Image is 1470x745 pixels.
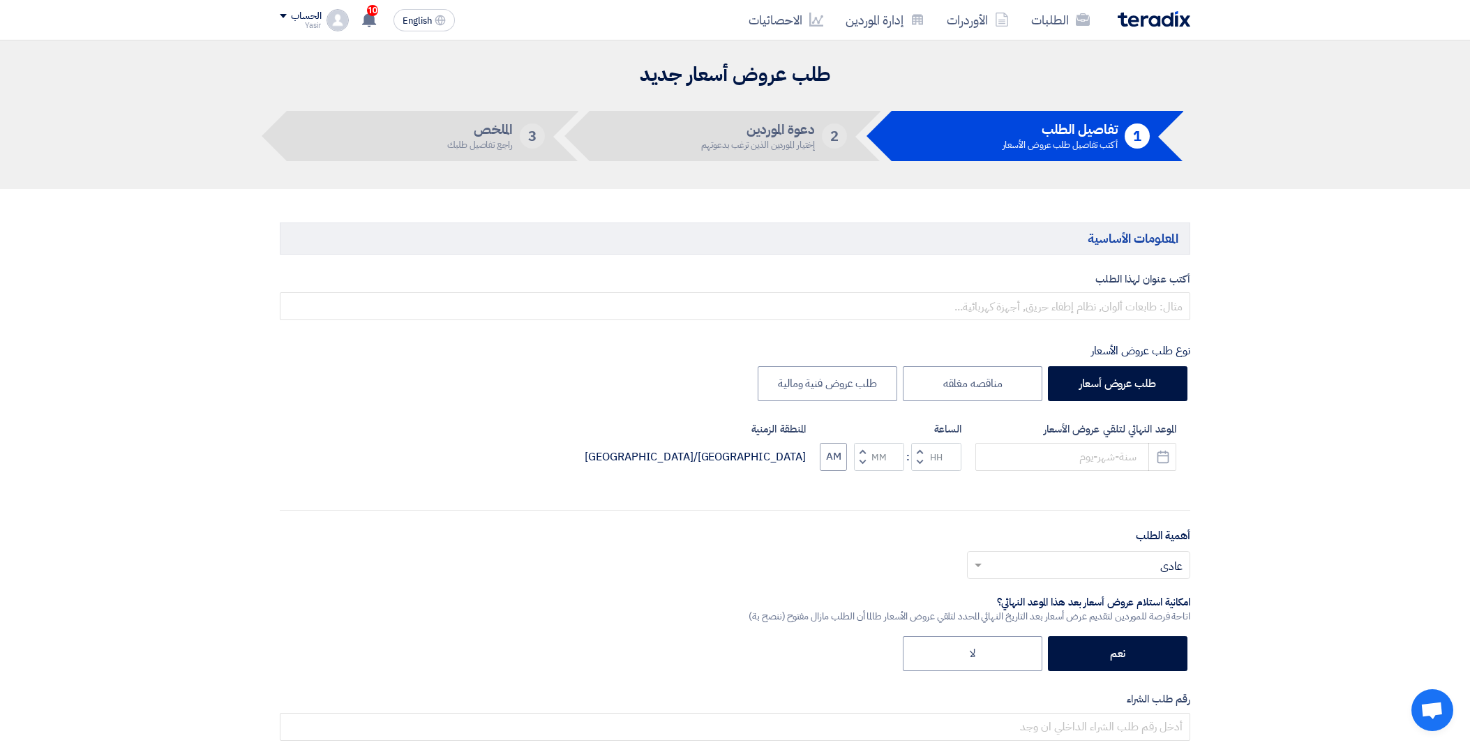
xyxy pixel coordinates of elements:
[447,123,512,136] h5: الملخص
[403,16,432,26] span: English
[1003,123,1118,136] h5: تفاصيل الطلب
[1020,3,1101,36] a: الطلبات
[749,596,1190,610] div: امكانية استلام عروض أسعار بعد هذا الموعد النهائي؟
[834,3,936,36] a: إدارة الموردين
[585,421,806,437] label: المنطقة الزمنية
[758,366,897,401] label: طلب عروض فنية ومالية
[1125,123,1150,149] div: 1
[367,5,378,16] span: 10
[280,61,1190,89] h2: طلب عروض أسعار جديد
[903,636,1042,671] label: لا
[447,140,512,149] div: راجع تفاصيل طلبك
[1136,527,1190,544] label: أهمية الطلب
[820,443,847,471] button: AM
[520,123,545,149] div: 3
[737,3,834,36] a: الاحصائيات
[280,343,1190,359] div: نوع طلب عروض الأسعار
[975,421,1176,437] label: الموعد النهائي لتلقي عروض الأسعار
[975,443,1176,471] input: سنة-شهر-يوم
[904,449,911,465] div: :
[1048,636,1187,671] label: نعم
[903,366,1042,401] label: مناقصه مغلقه
[1048,366,1187,401] label: طلب عروض أسعار
[820,421,961,437] label: الساعة
[749,609,1190,624] div: اتاحة فرصة للموردين لتقديم عرض أسعار بعد التاريخ النهائي المحدد لتلقي عروض الأسعار طالما أن الطلب...
[854,443,904,471] input: Minutes
[911,443,961,471] input: Hours
[701,140,816,149] div: إختيار الموردين الذين ترغب بدعوتهم
[291,10,321,22] div: الحساب
[1118,11,1190,27] img: Teradix logo
[280,713,1190,741] input: أدخل رقم طلب الشراء الداخلي ان وجد
[393,9,455,31] button: English
[280,691,1190,707] label: رقم طلب الشراء
[1411,689,1453,731] div: Open chat
[280,292,1190,320] input: مثال: طابعات ألوان, نظام إطفاء حريق, أجهزة كهربائية...
[585,449,806,465] div: [GEOGRAPHIC_DATA]/[GEOGRAPHIC_DATA]
[822,123,847,149] div: 2
[280,271,1190,287] label: أكتب عنوان لهذا الطلب
[701,123,816,136] h5: دعوة الموردين
[327,9,349,31] img: profile_test.png
[280,223,1190,254] h5: المعلومات الأساسية
[280,22,321,29] div: Yasir
[1003,140,1118,149] div: أكتب تفاصيل طلب عروض الأسعار
[936,3,1020,36] a: الأوردرات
